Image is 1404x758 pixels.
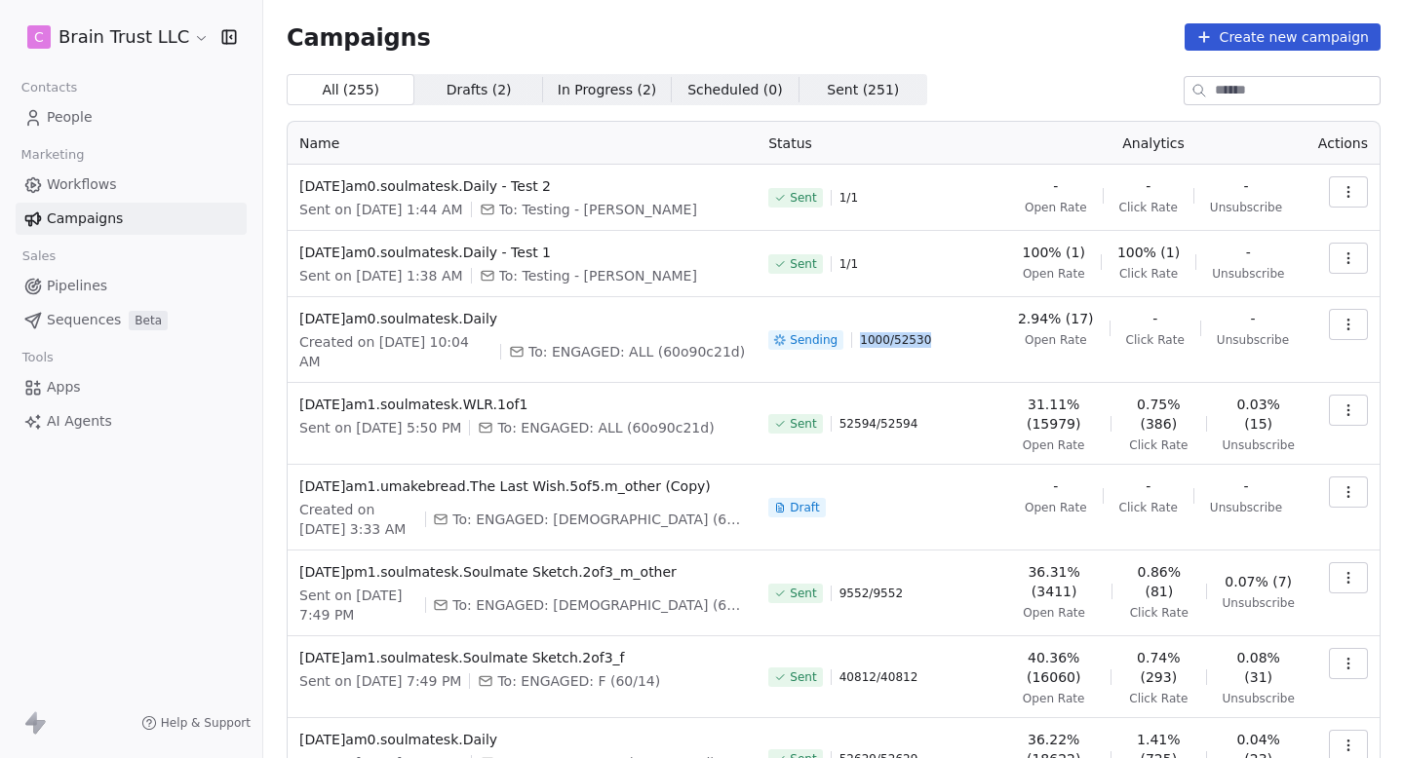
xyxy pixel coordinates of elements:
[14,343,61,372] span: Tools
[47,411,112,432] span: AI Agents
[13,140,93,170] span: Marketing
[528,342,745,361] span: To: ENGAGED: ALL (60o90c21d)
[287,23,431,51] span: Campaigns
[16,101,247,133] a: People
[299,648,745,667] span: [DATE]am1.soulmatesk.Soulmate Sketch.2of3_f
[299,309,745,328] span: [DATE]am0.soulmatesk.Daily
[839,256,858,272] span: 1 / 1
[1023,437,1085,453] span: Open Rate
[1023,691,1085,706] span: Open Rate
[839,190,858,206] span: 1 / 1
[47,377,81,398] span: Apps
[1126,332,1185,348] span: Click Rate
[1127,648,1190,687] span: 0.74% (293)
[1012,648,1095,687] span: 40.36% (16060)
[16,169,247,201] a: Workflows
[299,332,492,371] span: Created on [DATE] 10:04 AM
[299,500,417,539] span: Created on [DATE] 3:33 AM
[1053,476,1058,496] span: -
[1023,243,1085,262] span: 100% (1)
[1129,437,1188,453] span: Click Rate
[1225,572,1292,591] span: 0.07% (7)
[1217,332,1289,348] span: Unsubscribe
[499,266,697,285] span: To: Testing - Angie
[1210,500,1282,515] span: Unsubscribe
[14,242,64,271] span: Sales
[1023,266,1085,282] span: Open Rate
[1130,605,1189,621] span: Click Rate
[299,243,745,262] span: [DATE]am0.soulmatesk.Daily - Test 1
[1012,395,1095,434] span: 31.11% (15979)
[1025,200,1087,215] span: Open Rate
[1012,562,1096,601] span: 36.31% (3411)
[1128,562,1190,601] span: 0.86% (81)
[790,190,816,206] span: Sent
[129,311,168,330] span: Beta
[447,80,512,100] span: Drafts ( 2 )
[47,276,107,296] span: Pipelines
[1212,266,1284,282] span: Unsubscribe
[1243,176,1248,196] span: -
[1250,309,1255,328] span: -
[1210,200,1282,215] span: Unsubscribe
[827,80,899,100] span: Sent ( 251 )
[16,270,247,302] a: Pipelines
[299,586,417,625] span: Sent on [DATE] 7:49 PM
[16,203,247,235] a: Campaigns
[299,476,745,496] span: [DATE]am1.umakebread.The Last Wish.5of5.m_other (Copy)
[141,715,251,731] a: Help & Support
[452,595,745,615] span: To: ENGAGED: MALE (60/14) + 1 more
[1146,476,1150,496] span: -
[47,310,121,330] span: Sequences
[558,80,657,100] span: In Progress ( 2 )
[16,371,247,403] a: Apps
[1223,595,1295,611] span: Unsubscribe
[13,73,86,102] span: Contacts
[790,669,816,685] span: Sent
[23,20,208,54] button: CBrain Trust LLC
[299,200,463,219] span: Sent on [DATE] 1:44 AM
[1246,243,1251,262] span: -
[1129,691,1188,706] span: Click Rate
[1119,266,1178,282] span: Click Rate
[1053,176,1058,196] span: -
[497,418,714,437] span: To: ENGAGED: ALL (60o90c21d)
[1223,691,1295,706] span: Unsubscribe
[47,107,93,128] span: People
[790,416,816,432] span: Sent
[161,715,251,731] span: Help & Support
[1023,605,1085,621] span: Open Rate
[299,671,461,691] span: Sent on [DATE] 7:49 PM
[1000,122,1306,165] th: Analytics
[1243,476,1248,496] span: -
[288,122,757,165] th: Name
[299,562,745,582] span: [DATE]pm1.soulmatesk.Soulmate Sketch.2of3_m_other
[790,332,838,348] span: Sending
[839,416,918,432] span: 52594 / 52594
[860,332,931,348] span: 1000 / 52530
[790,256,816,272] span: Sent
[790,586,816,601] span: Sent
[47,174,117,195] span: Workflows
[47,208,123,229] span: Campaigns
[16,304,247,336] a: SequencesBeta
[299,418,461,437] span: Sent on [DATE] 5:50 PM
[299,266,463,285] span: Sent on [DATE] 1:38 AM
[1306,122,1380,165] th: Actions
[839,586,903,601] span: 9552 / 9552
[839,669,918,685] span: 40812 / 40812
[1223,437,1295,453] span: Unsubscribe
[497,671,660,691] span: To: ENGAGED: F (60/14)
[1119,500,1178,515] span: Click Rate
[34,27,44,47] span: C
[1025,332,1087,348] span: Open Rate
[58,24,189,50] span: Brain Trust LLC
[299,395,745,414] span: [DATE]am1.soulmatesk.WLR.1of1
[757,122,1000,165] th: Status
[1152,309,1157,328] span: -
[790,500,819,515] span: Draft
[1185,23,1381,51] button: Create new campaign
[1018,309,1094,328] span: 2.94% (17)
[1127,395,1190,434] span: 0.75% (386)
[1146,176,1150,196] span: -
